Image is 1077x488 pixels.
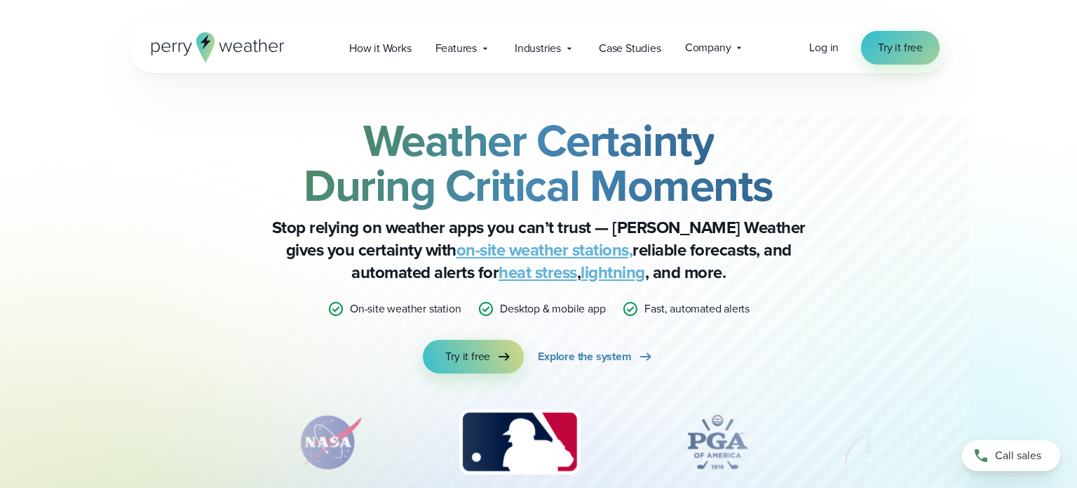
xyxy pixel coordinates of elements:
a: lightning [581,260,645,285]
p: Fast, automated alerts [644,301,750,317]
span: Try it free [878,39,923,56]
strong: Weather Certainty During Critical Moments [304,107,773,218]
p: Stop relying on weather apps you can’t trust — [PERSON_NAME] Weather gives you certainty with rel... [258,216,819,284]
div: Move To ... [6,94,1071,107]
div: 4 of 12 [661,407,773,477]
a: heat stress [499,260,577,285]
span: Log in [809,39,839,55]
div: Delete [6,44,1071,56]
span: Case Studies [599,40,661,57]
img: MLB.svg [445,407,593,477]
a: Log in [809,39,839,56]
img: PGA.svg [661,407,773,477]
img: Turner-Construction_1.svg [13,407,212,477]
div: 2 of 12 [280,407,378,477]
a: Explore the system [538,340,653,374]
span: Try it free [445,348,490,365]
img: DPR-Construction.svg [841,407,953,477]
a: Case Studies [587,34,673,62]
div: slideshow [199,407,878,484]
span: Call sales [995,447,1041,464]
a: How it Works [337,34,424,62]
span: Features [435,40,477,57]
div: 1 of 12 [13,407,212,477]
div: Move To ... [6,31,1071,44]
div: Sort New > Old [6,18,1071,31]
div: Sort A > Z [6,6,1071,18]
span: How it Works [349,40,412,57]
a: Try it free [423,340,524,374]
div: 5 of 12 [841,407,953,477]
div: Sign out [6,69,1071,81]
div: 3 of 12 [445,407,593,477]
a: on-site weather stations, [456,237,633,263]
img: NASA.svg [280,407,378,477]
p: On-site weather station [350,301,461,317]
a: Try it free [861,31,940,65]
p: Desktop & mobile app [500,301,605,317]
div: Rename [6,81,1071,94]
span: Company [685,39,731,56]
span: Explore the system [538,348,631,365]
a: Call sales [962,440,1060,471]
div: Options [6,56,1071,69]
span: Industries [515,40,561,57]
